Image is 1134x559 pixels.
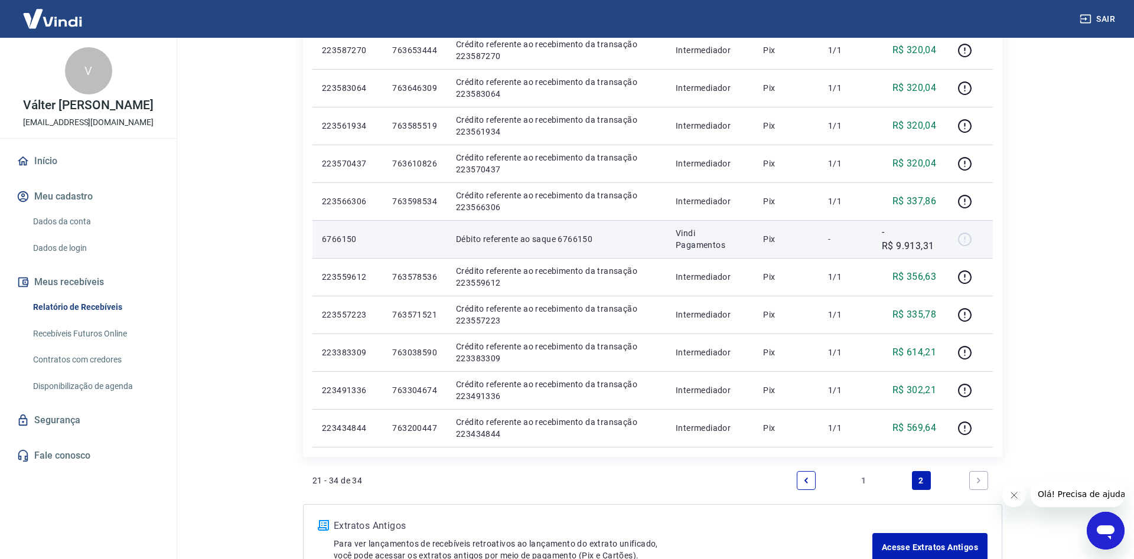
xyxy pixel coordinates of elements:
p: Vindi Pagamentos [676,227,744,251]
p: 223434844 [322,422,373,434]
p: R$ 335,78 [892,308,937,322]
p: Intermediador [676,309,744,321]
p: Extratos Antigos [334,519,872,533]
p: R$ 320,04 [892,119,937,133]
p: Crédito referente ao recebimento da transação 223561934 [456,114,657,138]
p: 763200447 [392,422,437,434]
div: V [65,47,112,94]
img: Vindi [14,1,91,37]
p: Pix [763,384,809,396]
p: Crédito referente ao recebimento da transação 223557223 [456,303,657,326]
p: Pix [763,309,809,321]
a: Dados da conta [28,210,162,234]
img: ícone [318,520,329,531]
p: Intermediador [676,120,744,132]
p: Crédito referente ao recebimento da transação 223559612 [456,265,657,289]
iframe: Mensagem da empresa [1031,481,1125,507]
p: R$ 302,21 [892,383,937,397]
p: R$ 320,04 [892,156,937,171]
p: Pix [763,233,809,245]
p: Intermediador [676,44,744,56]
p: 1/1 [828,346,863,358]
a: Next page [969,471,988,490]
p: - [828,233,863,245]
p: Pix [763,120,809,132]
p: 21 - 34 de 34 [312,475,362,486]
a: Fale conosco [14,443,162,469]
p: 223583064 [322,82,373,94]
a: Início [14,148,162,174]
p: Intermediador [676,271,744,283]
p: 1/1 [828,158,863,169]
p: 1/1 [828,120,863,132]
p: 1/1 [828,82,863,94]
button: Meu cadastro [14,184,162,210]
p: 223566306 [322,195,373,207]
p: Pix [763,195,809,207]
a: Contratos com credores [28,348,162,372]
a: Segurança [14,407,162,433]
p: -R$ 9.913,31 [882,225,936,253]
ul: Pagination [792,466,993,495]
p: 1/1 [828,422,863,434]
p: 763571521 [392,309,437,321]
p: 1/1 [828,309,863,321]
p: 763038590 [392,346,437,358]
p: 763653444 [392,44,437,56]
p: Crédito referente ao recebimento da transação 223570437 [456,152,657,175]
p: Intermediador [676,158,744,169]
a: Disponibilização de agenda [28,374,162,398]
p: Intermediador [676,422,744,434]
p: R$ 337,86 [892,194,937,208]
p: Pix [763,82,809,94]
a: Page 2 is your current page [912,471,931,490]
p: 223561934 [322,120,373,132]
p: 223383309 [322,346,373,358]
p: R$ 569,64 [892,421,937,435]
p: Crédito referente ao recebimento da transação 223491336 [456,378,657,402]
p: Pix [763,44,809,56]
p: Crédito referente ao recebimento da transação 223383309 [456,341,657,364]
p: 1/1 [828,271,863,283]
p: 763304674 [392,384,437,396]
p: 1/1 [828,384,863,396]
p: Intermediador [676,82,744,94]
p: 763598534 [392,195,437,207]
p: 223570437 [322,158,373,169]
p: R$ 320,04 [892,81,937,95]
p: Débito referente ao saque 6766150 [456,233,657,245]
p: 763585519 [392,120,437,132]
p: Crédito referente ao recebimento da transação 223434844 [456,416,657,440]
p: 223559612 [322,271,373,283]
a: Recebíveis Futuros Online [28,322,162,346]
p: Pix [763,422,809,434]
a: Page 1 [854,471,873,490]
p: Pix [763,271,809,283]
p: 223491336 [322,384,373,396]
p: Crédito referente ao recebimento da transação 223566306 [456,189,657,213]
p: R$ 614,21 [892,345,937,359]
p: 6766150 [322,233,373,245]
p: R$ 320,04 [892,43,937,57]
p: 763610826 [392,158,437,169]
p: Crédito referente ao recebimento da transação 223583064 [456,76,657,100]
p: Intermediador [676,384,744,396]
p: Crédito referente ao recebimento da transação 223587270 [456,38,657,62]
p: 223557223 [322,309,373,321]
p: 1/1 [828,44,863,56]
button: Sair [1077,8,1120,30]
p: Intermediador [676,346,744,358]
iframe: Botão para abrir a janela de mensagens [1087,512,1125,550]
p: 763646309 [392,82,437,94]
p: [EMAIL_ADDRESS][DOMAIN_NAME] [23,116,154,129]
p: 223587270 [322,44,373,56]
button: Meus recebíveis [14,269,162,295]
p: 763578536 [392,271,437,283]
a: Relatório de Recebíveis [28,295,162,319]
span: Olá! Precisa de ajuda? [7,8,99,18]
p: R$ 356,63 [892,270,937,284]
a: Previous page [797,471,816,490]
p: 1/1 [828,195,863,207]
iframe: Fechar mensagem [1002,483,1026,507]
a: Dados de login [28,236,162,260]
